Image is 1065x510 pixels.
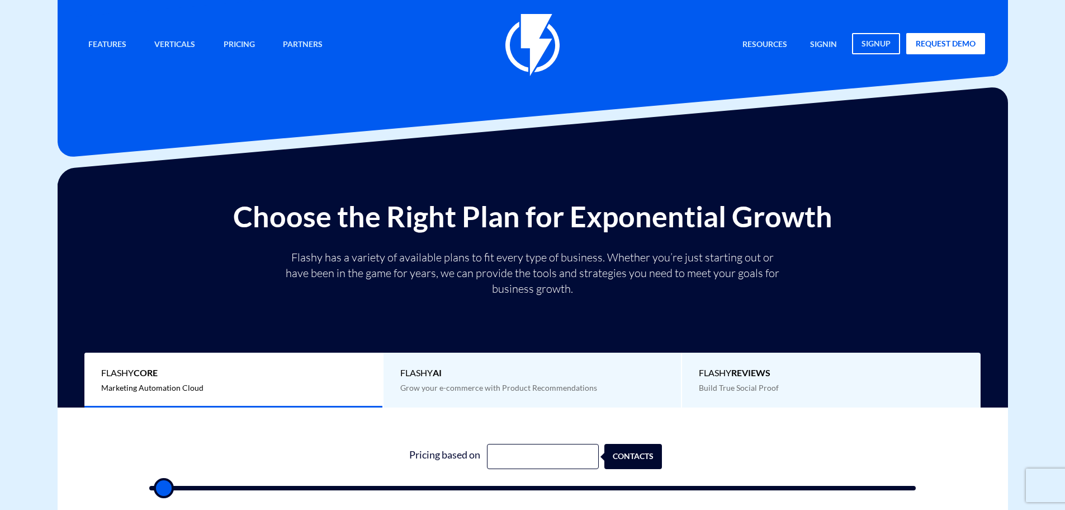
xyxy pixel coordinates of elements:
span: Marketing Automation Cloud [101,383,203,392]
a: signup [852,33,900,54]
b: REVIEWS [731,367,770,378]
span: Flashy [699,367,964,380]
a: Verticals [146,33,203,57]
span: Grow your e-commerce with Product Recommendations [400,383,597,392]
span: Build True Social Proof [699,383,779,392]
b: Core [134,367,158,378]
span: Flashy [101,367,366,380]
a: signin [802,33,845,57]
a: Resources [734,33,796,57]
div: Pricing based on [403,444,487,469]
a: Pricing [215,33,263,57]
h2: Choose the Right Plan for Exponential Growth [66,200,1000,232]
a: request demo [906,33,985,54]
div: contacts [610,444,668,469]
a: Partners [274,33,331,57]
p: Flashy has a variety of available plans to fit every type of business. Whether you’re just starti... [281,250,784,297]
span: Flashy [400,367,665,380]
b: AI [433,367,442,378]
a: Features [80,33,135,57]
